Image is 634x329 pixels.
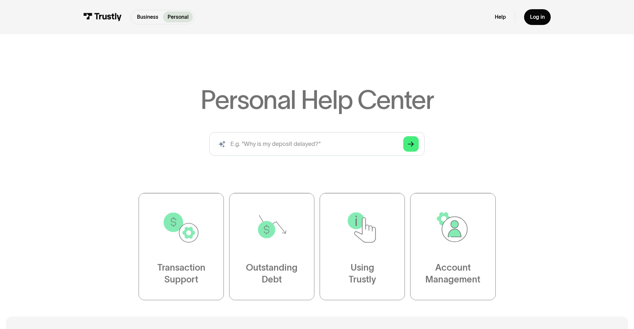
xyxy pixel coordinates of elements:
a: Business [133,12,163,22]
p: Business [137,13,158,21]
a: UsingTrustly [320,193,405,300]
a: Help [495,14,506,21]
input: search [209,132,424,156]
h1: Personal Help Center [200,87,434,113]
div: Log in [530,14,545,21]
img: Trustly Logo [83,13,122,21]
div: Account Management [425,261,480,285]
a: Log in [524,9,551,25]
a: TransactionSupport [139,193,224,300]
p: Personal [168,13,189,21]
a: AccountManagement [410,193,495,300]
div: Transaction Support [157,261,205,285]
div: Outstanding Debt [246,261,298,285]
a: Personal [163,12,193,22]
a: OutstandingDebt [229,193,314,300]
div: Using Trustly [349,261,376,285]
